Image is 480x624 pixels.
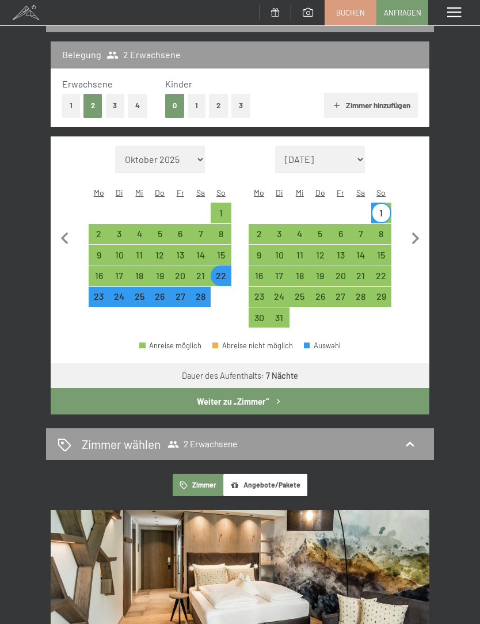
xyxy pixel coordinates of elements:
[249,265,269,286] div: Mon Mar 16 2026
[384,7,421,18] span: Anfragen
[89,224,109,244] div: Anreise möglich
[216,188,226,197] abbr: Sonntag
[170,224,191,244] div: Fri Feb 06 2026
[167,439,237,450] span: 2 Erwachsene
[109,224,129,244] div: Tue Feb 03 2026
[106,48,181,61] span: 2 Erwachsene
[332,229,349,247] div: 6
[191,265,211,286] div: Sat Feb 21 2026
[376,188,386,197] abbr: Sonntag
[269,287,289,307] div: Anreise möglich
[291,292,308,310] div: 25
[170,265,191,286] div: Fri Feb 20 2026
[296,188,304,197] abbr: Mittwoch
[310,224,330,244] div: Anreise möglich
[372,208,390,226] div: 1
[351,245,371,265] div: Sat Mar 14 2026
[351,245,371,265] div: Anreise möglich
[330,287,351,307] div: Fri Mar 27 2026
[172,229,189,247] div: 6
[249,307,269,328] div: Mon Mar 30 2026
[289,265,310,286] div: Wed Mar 18 2026
[110,250,128,268] div: 10
[170,287,191,307] div: Anreise möglich
[129,245,150,265] div: Wed Feb 11 2026
[191,287,211,307] div: Anreise möglich
[89,245,109,265] div: Anreise möglich
[372,292,390,310] div: 29
[352,292,369,310] div: 28
[192,229,209,247] div: 7
[109,245,129,265] div: Tue Feb 10 2026
[249,265,269,286] div: Anreise möglich
[62,94,80,117] button: 1
[330,287,351,307] div: Anreise möglich
[94,188,104,197] abbr: Montag
[211,224,231,244] div: Sun Feb 08 2026
[249,224,269,244] div: Mon Mar 02 2026
[371,245,391,265] div: Sun Mar 15 2026
[269,245,289,265] div: Anreise möglich
[330,245,351,265] div: Fri Mar 13 2026
[131,229,148,247] div: 4
[211,245,231,265] div: Sun Feb 15 2026
[371,287,391,307] div: Sun Mar 29 2026
[310,265,330,286] div: Anreise möglich
[110,292,128,310] div: 24
[269,287,289,307] div: Tue Mar 24 2026
[403,146,428,329] button: Nächster Monat
[249,224,269,244] div: Anreise möglich
[131,250,148,268] div: 11
[89,287,109,307] div: Anreise möglich
[196,188,205,197] abbr: Samstag
[109,287,129,307] div: Anreise möglich
[116,188,123,197] abbr: Dienstag
[249,287,269,307] div: Mon Mar 23 2026
[310,287,330,307] div: Anreise möglich
[212,342,293,349] div: Abreise nicht möglich
[170,224,191,244] div: Anreise möglich
[304,342,341,349] div: Auswahl
[89,245,109,265] div: Mon Feb 09 2026
[271,229,288,247] div: 3
[249,245,269,265] div: Mon Mar 09 2026
[311,271,329,289] div: 19
[83,94,102,117] button: 2
[182,370,298,382] div: Dauer des Aufenthalts:
[188,94,205,117] button: 1
[129,265,150,286] div: Wed Feb 18 2026
[53,146,77,329] button: Vorheriger Monat
[89,224,109,244] div: Mon Feb 02 2026
[249,307,269,328] div: Anreise möglich
[269,245,289,265] div: Tue Mar 10 2026
[377,1,428,25] a: Anfragen
[110,271,128,289] div: 17
[371,203,391,223] div: Sun Mar 01 2026
[310,245,330,265] div: Anreise möglich
[372,229,390,247] div: 8
[271,250,288,268] div: 10
[129,265,150,286] div: Anreise möglich
[191,224,211,244] div: Anreise möglich
[332,271,349,289] div: 20
[90,271,108,289] div: 16
[150,287,170,307] div: Thu Feb 26 2026
[155,188,165,197] abbr: Donnerstag
[269,307,289,328] div: Anreise möglich
[109,265,129,286] div: Anreise möglich
[212,208,230,226] div: 1
[289,287,310,307] div: Anreise möglich
[371,265,391,286] div: Anreise möglich
[351,265,371,286] div: Sat Mar 21 2026
[129,224,150,244] div: Anreise möglich
[289,224,310,244] div: Anreise möglich
[192,292,209,310] div: 28
[250,313,268,331] div: 30
[110,229,128,247] div: 3
[62,78,113,89] span: Erwachsene
[211,245,231,265] div: Anreise möglich
[151,250,169,268] div: 12
[165,94,184,117] button: 0
[371,224,391,244] div: Sun Mar 08 2026
[351,224,371,244] div: Anreise möglich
